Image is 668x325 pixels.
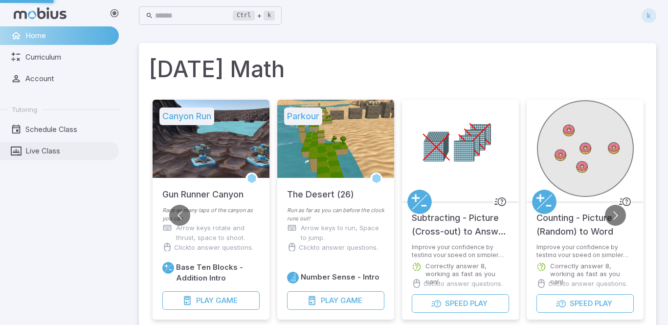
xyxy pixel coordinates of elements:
[162,178,244,201] h5: Gun Runner Canyon
[233,11,255,21] kbd: Ctrl
[12,105,37,114] span: Tutoring
[412,294,509,313] button: SpeedPlay
[159,108,214,125] h5: Canyon Run
[301,272,379,282] h6: Number Sense - Intro
[25,124,112,135] span: Schedule Class
[162,262,174,274] a: Addition and Subtraction
[470,298,488,309] span: Play
[412,201,509,238] h5: Subtracting - Picture (Cross-out) to Answer, No Borrow - Thousands and Hundreds
[407,190,432,214] a: Addition and Subtraction
[595,298,612,309] span: Play
[169,205,190,226] button: Go to previous slide
[536,243,634,257] p: Improve your confidence by testing your speed on simpler questions.
[162,291,260,310] button: PlayGame
[287,206,384,223] p: Run as far as you can before the clock runs out!
[196,295,214,306] span: Play
[25,73,112,84] span: Account
[548,279,627,288] p: Click to answer questions.
[287,291,384,310] button: PlayGame
[287,272,299,283] a: Place Value
[233,10,275,22] div: +
[25,52,112,63] span: Curriculum
[287,178,354,201] h5: The Desert (26)
[550,262,634,285] p: Correctly answer 8, working as fast as you can!
[284,108,322,125] h5: Parkour
[162,206,260,223] p: Race as many laps of the canyon as you can
[176,262,260,283] h6: Base Ten Blocks - Addition Intro
[299,242,378,252] p: Click to answer questions.
[216,295,238,306] span: Game
[642,8,656,23] div: k
[536,201,634,238] h5: Counting - Picture (Random) to Word
[570,298,593,309] span: Speed
[412,243,509,257] p: Improve your confidence by testing your speed on simpler questions.
[149,53,646,86] h1: [DATE] Math
[174,242,253,252] p: Click to answer questions.
[340,295,362,306] span: Game
[605,205,626,226] button: Go to next slide
[25,146,112,156] span: Live Class
[425,262,509,285] p: Correctly answer 8, working as fast as you can!
[301,223,384,242] p: Arrow keys to run, Space to jump.
[423,279,503,288] p: Click to answer questions.
[532,190,557,214] a: Addition and Subtraction
[264,11,275,21] kbd: k
[25,30,112,41] span: Home
[445,298,468,309] span: Speed
[321,295,338,306] span: Play
[536,294,634,313] button: SpeedPlay
[176,223,260,242] p: Arrow keys rotate and thrust, space to shoot.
